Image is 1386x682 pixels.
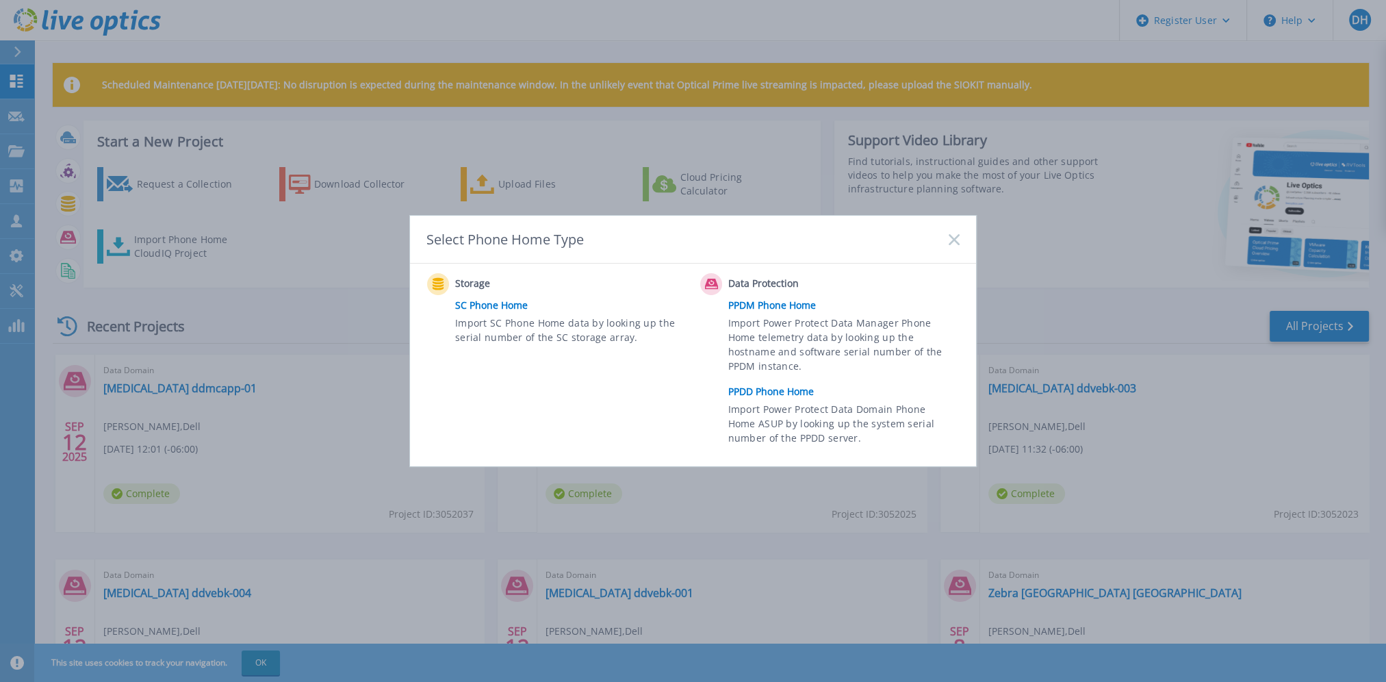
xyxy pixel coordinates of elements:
div: Select Phone Home Type [426,230,585,249]
a: PPDM Phone Home [728,295,966,316]
span: Import SC Phone Home data by looking up the serial number of the SC storage array. [455,316,683,347]
a: SC Phone Home [455,295,693,316]
span: Data Protection [728,276,864,292]
span: Import Power Protect Data Manager Phone Home telemetry data by looking up the hostname and softwa... [728,316,956,379]
span: Storage [455,276,591,292]
a: PPDD Phone Home [728,381,966,402]
span: Import Power Protect Data Domain Phone Home ASUP by looking up the system serial number of the PP... [728,402,956,449]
